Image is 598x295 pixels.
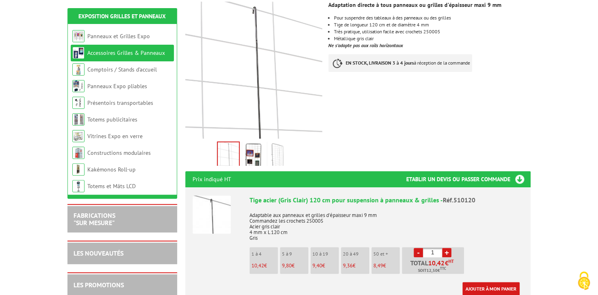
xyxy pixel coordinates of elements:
p: € [251,263,278,269]
a: Exposition Grilles et Panneaux [78,13,166,20]
span: 9,80 [282,262,292,269]
a: LES PROMOTIONS [74,281,124,289]
a: Présentoirs transportables [87,99,153,106]
span: 10,42 [428,260,445,266]
p: Prix indiqué HT [193,171,231,187]
li: Pour suspendre des tableaux à des panneaux ou des grilles [334,15,531,20]
img: 510120_tige_acier_suspension_exposition_panneaux_grilles_cadres.jpg [244,143,263,168]
img: Vitrines Expo en verre [72,130,84,142]
strong: Ne s'adapte pas aux rails horizontaux [328,42,403,48]
a: FABRICATIONS"Sur Mesure" [74,211,115,227]
a: Totems et Mâts LCD [87,182,136,190]
span: 9,36 [343,262,353,269]
img: Constructions modulaires [72,147,84,159]
p: Total [404,260,464,274]
img: 510120_tige_acier_suspension_exposition_panneaux_grilles.jpg [185,2,322,139]
sup: HT [448,258,454,264]
img: Totems publicitaires [72,113,84,126]
li: Très pratique, utilisation facile avec crochets 250005 [334,29,531,34]
img: Kakémonos Roll-up [72,163,84,176]
span: Soit € [418,267,446,274]
p: Adaptable aux panneaux et grilles d'épaisseur maxi 9 mm Commandez les crochets 250005 Acier gris ... [249,207,523,241]
li: Métallique gris clair [334,36,531,41]
a: + [442,248,451,257]
strong: EN STOCK, LIVRAISON 3 à 4 jours [346,60,414,66]
a: Totems publicitaires [87,116,137,123]
span: 9,40 [312,262,322,269]
div: Tige acier (Gris Clair) 120 cm pour suspension à panneaux & grilles - [249,195,523,205]
p: 5 à 9 [282,251,308,257]
sup: TTC [440,266,446,271]
span: Réf.510120 [443,196,475,204]
p: € [312,263,339,269]
a: LES NOUVEAUTÉS [74,249,123,257]
img: Panneaux Expo pliables [72,80,84,92]
span: 12,50 [427,267,438,274]
p: 1 à 4 [251,251,278,257]
p: 20 à 49 [343,251,369,257]
span: € [445,260,448,266]
a: Panneaux Expo pliables [87,82,147,90]
a: Constructions modulaires [87,149,151,156]
img: Tige acier (Gris Clair) 120 cm pour suspension à panneaux & grilles [193,195,231,234]
li: Tige de longueur 120 cm et de diamètre 4 mm [334,22,531,27]
p: € [282,263,308,269]
span: 8,49 [373,262,383,269]
span: 10,42 [251,262,264,269]
p: à réception de la commande [328,54,472,72]
a: - [414,248,423,257]
img: 510120_tige_acier_suspension_exposition_grilles.jpg [269,143,288,168]
a: Comptoirs / Stands d'accueil [87,66,157,73]
a: Vitrines Expo en verre [87,132,143,140]
button: Cookies (fenêtre modale) [570,267,598,295]
p: € [373,263,400,269]
p: € [343,263,369,269]
h3: Etablir un devis ou passer commande [406,171,531,187]
a: Kakémonos Roll-up [87,166,136,173]
p: 10 à 19 [312,251,339,257]
img: Panneaux et Grilles Expo [72,30,84,42]
img: 510120_tige_acier_suspension_exposition_panneaux_grilles.jpg [218,142,239,167]
strong: Adaptation directe à tous panneaux ou grilles d'épaisseur maxi 9 mm [328,1,501,9]
img: Présentoirs transportables [72,97,84,109]
img: Totems et Mâts LCD [72,180,84,192]
a: Accessoires Grilles & Panneaux [87,49,165,56]
img: Cookies (fenêtre modale) [574,271,594,291]
p: 50 et + [373,251,400,257]
a: Panneaux et Grilles Expo [87,33,150,40]
img: Accessoires Grilles & Panneaux [72,47,84,59]
img: Comptoirs / Stands d'accueil [72,63,84,76]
